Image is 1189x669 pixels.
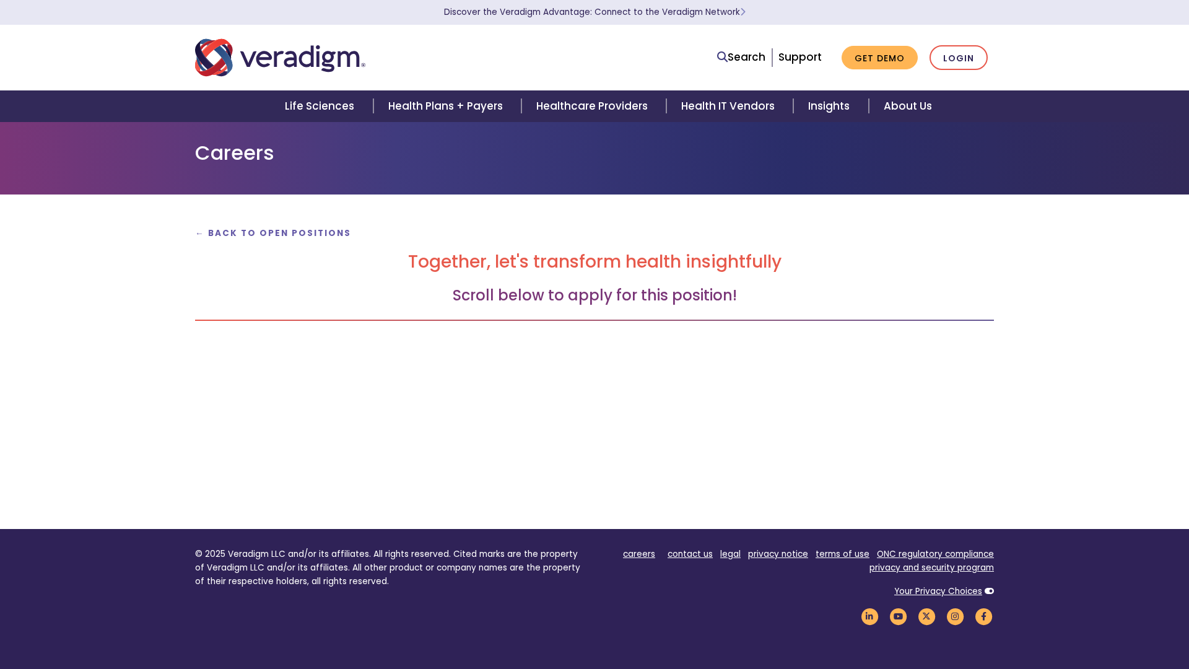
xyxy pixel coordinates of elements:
[195,141,994,165] h1: Careers
[195,287,994,305] h3: Scroll below to apply for this position!
[930,45,988,71] a: Login
[521,90,666,122] a: Healthcare Providers
[973,610,994,622] a: Veradigm Facebook Link
[778,50,822,64] a: Support
[894,585,982,597] a: Your Privacy Choices
[869,562,994,574] a: privacy and security program
[859,610,880,622] a: Veradigm LinkedIn Link
[916,610,937,622] a: Veradigm Twitter Link
[869,90,947,122] a: About Us
[720,548,741,560] a: legal
[444,6,746,18] a: Discover the Veradigm Advantage: Connect to the Veradigm NetworkLearn More
[195,548,585,588] p: © 2025 Veradigm LLC and/or its affiliates. All rights reserved. Cited marks are the property of V...
[748,548,808,560] a: privacy notice
[668,548,713,560] a: contact us
[842,46,918,70] a: Get Demo
[740,6,746,18] span: Learn More
[195,37,365,78] img: Veradigm logo
[623,548,655,560] a: careers
[195,251,994,273] h2: Together, let's transform health insightfully
[270,90,373,122] a: Life Sciences
[887,610,908,622] a: Veradigm YouTube Link
[816,548,869,560] a: terms of use
[793,90,868,122] a: Insights
[195,227,351,239] a: ← Back to Open Positions
[373,90,521,122] a: Health Plans + Payers
[717,49,765,66] a: Search
[944,610,965,622] a: Veradigm Instagram Link
[877,548,994,560] a: ONC regulatory compliance
[666,90,793,122] a: Health IT Vendors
